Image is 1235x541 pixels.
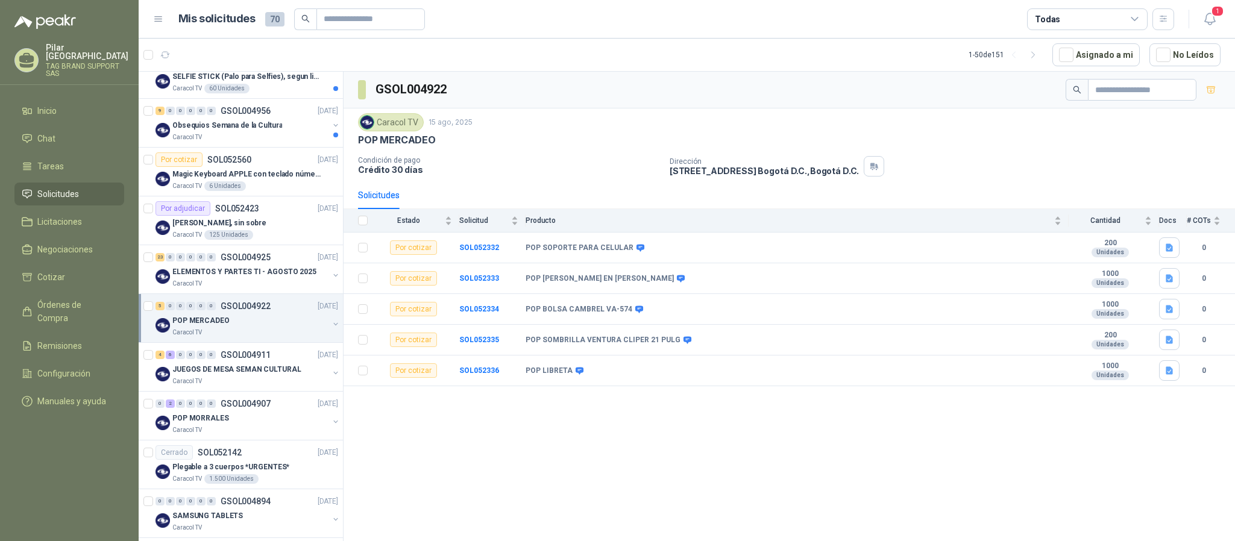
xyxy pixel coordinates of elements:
p: [DATE] [318,105,338,117]
p: SOL052560 [207,155,251,164]
p: GSOL004907 [221,399,271,408]
a: Cotizar [14,266,124,289]
div: Por adjudicar [156,201,210,216]
div: 1.500 Unidades [204,474,259,484]
div: 0 [166,107,175,115]
div: 0 [186,253,195,261]
span: Solicitudes [37,187,79,201]
img: Company Logo [156,269,170,284]
b: POP [PERSON_NAME] EN [PERSON_NAME] [526,274,674,284]
span: Cotizar [37,270,65,284]
h1: Mis solicitudes [178,10,256,28]
div: Por cotizar [390,240,437,255]
a: 0 2 0 0 0 0 GSOL004907[DATE] Company LogoPOP MORRALESCaracol TV [156,396,341,435]
p: [DATE] [318,252,338,263]
span: Chat [37,132,55,145]
div: 0 [207,399,216,408]
img: Company Logo [156,513,170,528]
b: 200 [1069,331,1152,340]
p: Plegable a 3 cuerpos *URGENTES* [172,461,289,473]
p: Caracol TV [172,425,202,435]
div: Por cotizar [390,363,437,378]
div: 0 [186,302,195,310]
img: Company Logo [156,367,170,381]
p: 15 ago, 2025 [429,117,473,128]
p: GSOL004925 [221,253,271,261]
p: GSOL004922 [221,302,271,310]
span: search [301,14,310,23]
span: Inicio [37,104,57,117]
b: 0 [1187,273,1221,284]
div: 0 [196,302,206,310]
div: Por cotizar [390,333,437,347]
div: 1 - 50 de 151 [969,45,1043,64]
div: 0 [186,107,195,115]
span: 70 [265,12,284,27]
p: TAG BRAND SUPPORT SAS [46,63,128,77]
img: Company Logo [156,416,170,430]
h3: GSOL004922 [376,80,448,99]
b: 0 [1187,334,1221,346]
div: 0 [166,253,175,261]
img: Logo peakr [14,14,76,29]
th: Docs [1159,209,1187,233]
div: 0 [207,351,216,359]
th: Estado [375,209,459,233]
div: 125 Unidades [204,230,253,240]
p: GSOL004956 [221,107,271,115]
div: 0 [176,351,185,359]
b: POP SOMBRILLA VENTURA CLIPER 21 PULG [526,336,680,345]
p: [DATE] [318,301,338,312]
a: Configuración [14,362,124,385]
a: Por cotizarSOL052560[DATE] Company LogoMagic Keyboard APPLE con teclado númerico en Español Plate... [139,148,343,196]
div: 0 [186,351,195,359]
img: Company Logo [156,172,170,186]
b: POP LIBRETA [526,366,573,376]
div: 0 [166,302,175,310]
b: SOL052332 [459,243,499,252]
div: 0 [207,107,216,115]
p: Magic Keyboard APPLE con teclado númerico en Español Plateado [172,169,322,180]
span: Solicitud [459,216,509,225]
button: No Leídos [1149,43,1221,66]
div: 0 [196,107,206,115]
div: Por cotizar [390,271,437,286]
p: ELEMENTOS Y PARTES TI - AGOSTO 2025 [172,266,316,278]
p: Caracol TV [172,133,202,142]
div: 0 [156,497,165,505]
a: SOL052333 [459,274,499,283]
img: Company Logo [156,464,170,479]
a: SOL052335 [459,336,499,344]
span: Tareas [37,160,64,173]
p: [DATE] [318,203,338,214]
div: Caracol TV [358,113,424,131]
p: POP MERCADEO [172,315,230,327]
div: Unidades [1092,371,1129,380]
div: 0 [196,351,206,359]
div: 0 [207,302,216,310]
a: Remisiones [14,334,124,357]
p: [STREET_ADDRESS] Bogotá D.C. , Bogotá D.C. [670,166,859,176]
a: 5 0 0 0 0 0 GSOL004922[DATE] Company LogoPOP MERCADEOCaracol TV [156,299,341,337]
p: Caracol TV [172,328,202,337]
div: 60 Unidades [204,84,250,93]
p: [DATE] [318,398,338,410]
th: Cantidad [1069,209,1159,233]
a: Manuales y ayuda [14,390,124,413]
a: Solicitudes [14,183,124,205]
span: Órdenes de Compra [37,298,113,325]
th: Producto [526,209,1069,233]
b: POP SOPORTE PARA CELULAR [526,243,633,253]
div: 0 [176,302,185,310]
span: Remisiones [37,339,82,352]
div: 0 [176,399,185,408]
p: Obsequios Semana de la Cultura [172,120,282,131]
div: Unidades [1092,340,1129,349]
div: 0 [176,497,185,505]
p: Caracol TV [172,84,202,93]
p: Caracol TV [172,523,202,533]
p: SAMSUNG TABLETS [172,510,243,522]
p: [DATE] [318,154,338,166]
div: Todas [1035,13,1060,26]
